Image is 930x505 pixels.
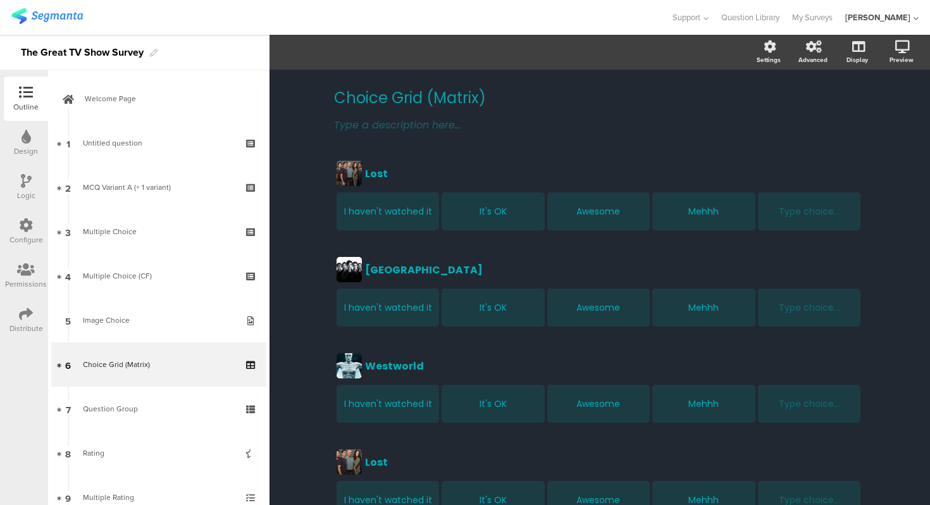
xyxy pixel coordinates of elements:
div: It's OK [443,301,542,315]
div: I haven't watched it [338,205,437,218]
a: 6 Choice Grid (Matrix) [51,342,266,387]
div: [PERSON_NAME] [845,11,910,23]
span: Type choice... [779,397,840,411]
div: Logic [17,190,35,201]
div: Display [846,55,868,65]
span: Type choice... [779,205,840,218]
div: [GEOGRAPHIC_DATA] [365,262,863,278]
span: 9 [65,490,71,504]
span: 1 [66,136,70,150]
span: 5 [65,313,71,327]
a: 4 Multiple Choice (CF) [51,254,266,298]
div: Rating [83,447,234,459]
a: 1 Untitled question [51,121,266,165]
span: 3 [65,225,71,239]
div: It's OK [443,397,542,411]
a: 5 Image Choice [51,298,266,342]
div: I haven't watched it [338,397,437,411]
span: 4 [65,269,71,283]
span: Type choice... [779,301,840,315]
a: Welcome Page [51,77,266,121]
div: Multiple Choice [83,225,234,238]
a: 2 MCQ Variant A (+ 1 variant) [51,165,266,209]
div: MCQ Variant A (+ 1 variant) [83,181,234,194]
div: Multiple Choice (CF) [83,270,234,282]
a: 7 Question Group [51,387,266,431]
div: Outline [13,101,39,113]
p: Choice Grid (Matrix) [334,89,865,108]
span: 7 [66,402,71,416]
div: It's OK [443,205,542,218]
span: Untitled question [83,137,142,149]
div: Mehhh [654,205,753,218]
span: Welcome Page [85,92,247,105]
img: segmanta logo [11,8,83,24]
span: 8 [65,446,71,460]
div: Awesome [549,397,648,411]
div: Awesome [549,205,648,218]
div: Mehhh [654,301,753,315]
div: Choice Grid (Matrix) [83,358,234,371]
a: 8 Rating [51,431,266,475]
div: Image Choice [83,314,234,327]
div: Awesome [549,301,648,315]
div: Multiple Rating [83,491,234,504]
div: Westworld [365,358,863,374]
div: Preview [890,55,914,65]
div: Lost [365,166,863,182]
div: The Great TV Show Survey [21,42,144,63]
a: 3 Multiple Choice [51,209,266,254]
div: Permissions [5,278,47,290]
div: Lost [365,454,863,470]
div: Type a description here... [334,117,865,133]
span: Support [673,11,700,23]
div: I haven't watched it [338,301,437,315]
div: Advanced [798,55,828,65]
div: Distribute [9,323,43,334]
div: Settings [757,55,781,65]
span: 6 [65,358,71,371]
span: 2 [65,180,71,194]
div: Mehhh [654,397,753,411]
div: Question Group [83,402,234,415]
div: Design [14,146,38,157]
div: Configure [9,234,43,246]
